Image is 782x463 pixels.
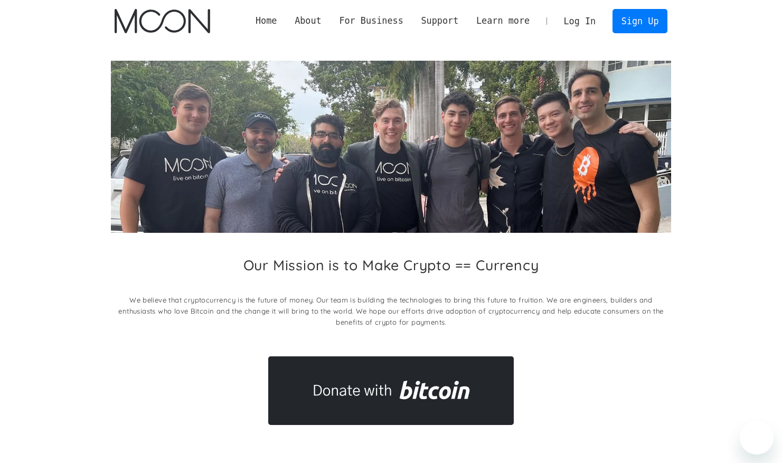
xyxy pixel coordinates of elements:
div: Learn more [476,14,530,27]
div: Support [412,14,467,27]
div: Learn more [467,14,539,27]
div: For Business [331,14,412,27]
a: Sign Up [613,9,667,33]
div: For Business [339,14,403,27]
a: Home [247,14,286,27]
h2: Our Mission is to Make Crypto == Currency [243,257,539,273]
div: About [286,14,330,27]
img: Moon Logo [115,9,210,33]
a: Log In [555,10,605,33]
div: About [295,14,322,27]
iframe: Button to launch messaging window [740,421,774,455]
a: home [115,9,210,33]
p: We believe that cryptocurrency is the future of money. Our team is building the technologies to b... [111,295,671,328]
div: Support [421,14,458,27]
